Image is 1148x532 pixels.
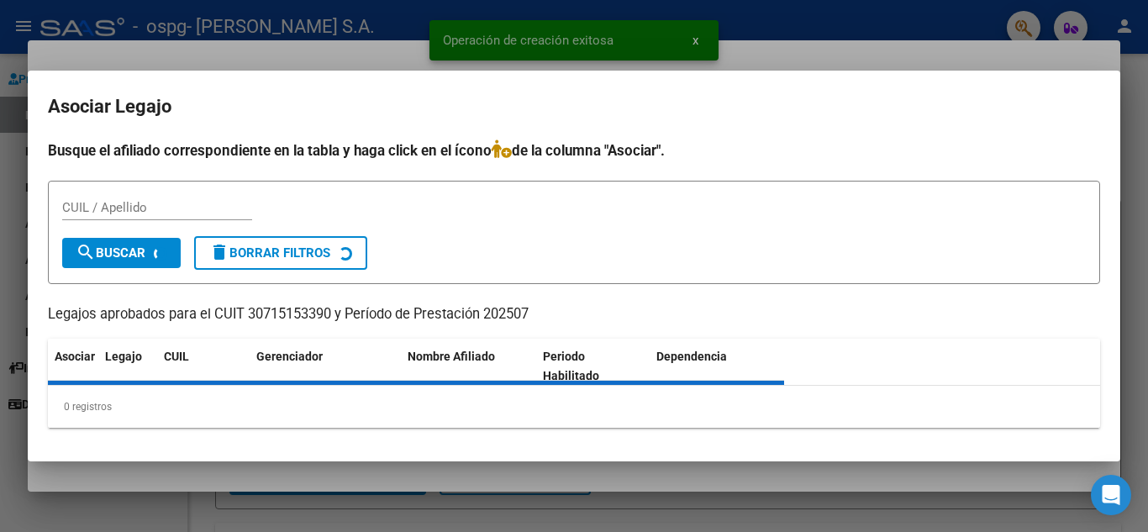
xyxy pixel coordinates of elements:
[1091,475,1131,515] div: Open Intercom Messenger
[157,339,250,394] datatable-header-cell: CUIL
[48,339,98,394] datatable-header-cell: Asociar
[98,339,157,394] datatable-header-cell: Legajo
[536,339,650,394] datatable-header-cell: Periodo Habilitado
[650,339,785,394] datatable-header-cell: Dependencia
[256,350,323,363] span: Gerenciador
[48,140,1100,161] h4: Busque el afiliado correspondiente en la tabla y haga click en el ícono de la columna "Asociar".
[401,339,536,394] datatable-header-cell: Nombre Afiliado
[76,245,145,261] span: Buscar
[209,245,330,261] span: Borrar Filtros
[48,91,1100,123] h2: Asociar Legajo
[76,242,96,262] mat-icon: search
[656,350,727,363] span: Dependencia
[62,238,181,268] button: Buscar
[543,350,599,382] span: Periodo Habilitado
[48,304,1100,325] p: Legajos aprobados para el CUIT 30715153390 y Período de Prestación 202507
[250,339,401,394] datatable-header-cell: Gerenciador
[55,350,95,363] span: Asociar
[194,236,367,270] button: Borrar Filtros
[408,350,495,363] span: Nombre Afiliado
[164,350,189,363] span: CUIL
[209,242,229,262] mat-icon: delete
[48,386,1100,428] div: 0 registros
[105,350,142,363] span: Legajo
